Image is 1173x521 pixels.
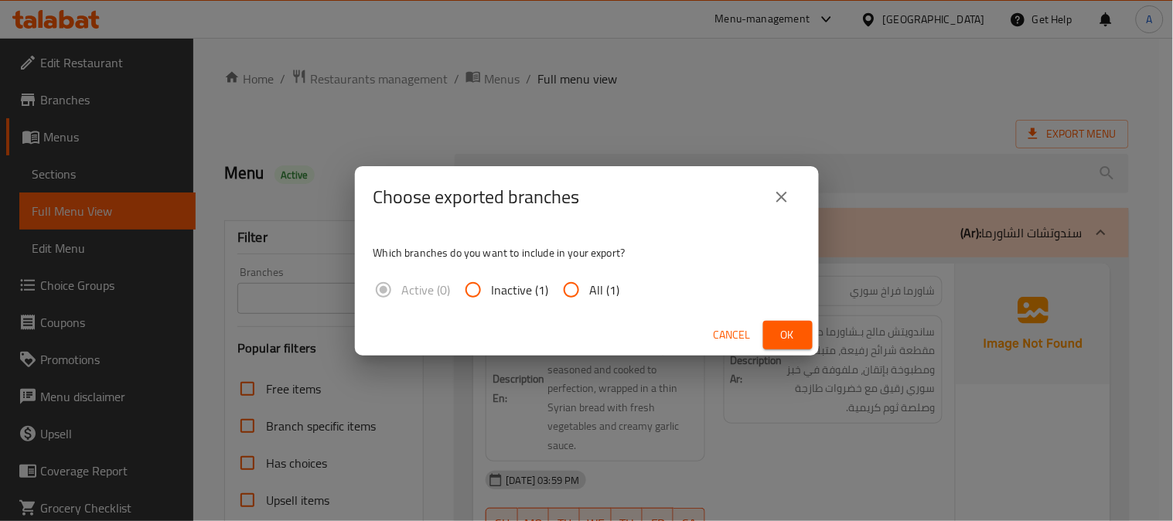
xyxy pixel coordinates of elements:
[763,179,800,216] button: close
[373,185,580,209] h2: Choose exported branches
[708,321,757,349] button: Cancel
[402,281,451,299] span: Active (0)
[714,325,751,345] span: Cancel
[776,325,800,345] span: Ok
[373,245,800,260] p: Which branches do you want to include in your export?
[590,281,620,299] span: All (1)
[492,281,549,299] span: Inactive (1)
[763,321,813,349] button: Ok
